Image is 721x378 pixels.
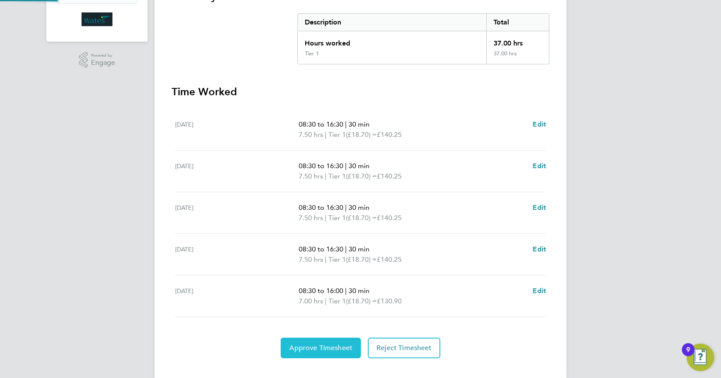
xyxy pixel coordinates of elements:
[325,130,327,139] span: |
[328,296,346,306] span: Tier 1
[299,130,323,139] span: 7.50 hrs
[377,297,402,305] span: £130.90
[281,338,361,358] button: Approve Timesheet
[325,214,327,222] span: |
[325,297,327,305] span: |
[348,120,370,128] span: 30 min
[325,172,327,180] span: |
[289,344,352,352] span: Approve Timesheet
[486,31,549,50] div: 37.00 hrs
[348,203,370,212] span: 30 min
[57,12,137,26] a: Go to home page
[377,172,402,180] span: £140.25
[686,350,690,361] div: 9
[299,245,343,253] span: 08:30 to 16:30
[377,130,402,139] span: £140.25
[345,120,347,128] span: |
[175,119,299,140] div: [DATE]
[299,287,343,295] span: 08:30 to 16:00
[486,14,549,31] div: Total
[328,130,346,140] span: Tier 1
[533,203,546,213] a: Edit
[533,120,546,128] span: Edit
[533,245,546,253] span: Edit
[328,171,346,181] span: Tier 1
[377,214,402,222] span: £140.25
[299,214,323,222] span: 7.50 hrs
[345,287,347,295] span: |
[376,344,432,352] span: Reject Timesheet
[328,213,346,223] span: Tier 1
[368,338,440,358] button: Reject Timesheet
[305,50,319,57] div: Tier 1
[328,254,346,265] span: Tier 1
[533,286,546,296] a: Edit
[175,203,299,223] div: [DATE]
[299,255,323,263] span: 7.50 hrs
[348,287,370,295] span: 30 min
[175,161,299,181] div: [DATE]
[533,161,546,171] a: Edit
[346,172,377,180] span: (£18.70) =
[687,344,714,371] button: Open Resource Center, 9 new notifications
[345,245,347,253] span: |
[346,214,377,222] span: (£18.70) =
[298,31,486,50] div: Hours worked
[175,286,299,306] div: [DATE]
[299,162,343,170] span: 08:30 to 16:30
[172,85,549,99] h3: Time Worked
[486,50,549,64] div: 37.00 hrs
[299,203,343,212] span: 08:30 to 16:30
[175,244,299,265] div: [DATE]
[346,255,377,263] span: (£18.70) =
[345,203,347,212] span: |
[533,287,546,295] span: Edit
[299,120,343,128] span: 08:30 to 16:30
[325,255,327,263] span: |
[348,245,370,253] span: 30 min
[533,203,546,212] span: Edit
[91,52,115,59] span: Powered by
[533,119,546,130] a: Edit
[533,244,546,254] a: Edit
[299,297,323,305] span: 7.00 hrs
[348,162,370,170] span: 30 min
[299,172,323,180] span: 7.50 hrs
[345,162,347,170] span: |
[298,14,486,31] div: Description
[346,130,377,139] span: (£18.70) =
[346,297,377,305] span: (£18.70) =
[91,59,115,67] span: Engage
[297,13,549,64] div: Summary
[82,12,112,26] img: wates-logo-retina.png
[79,52,115,68] a: Powered byEngage
[377,255,402,263] span: £140.25
[533,162,546,170] span: Edit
